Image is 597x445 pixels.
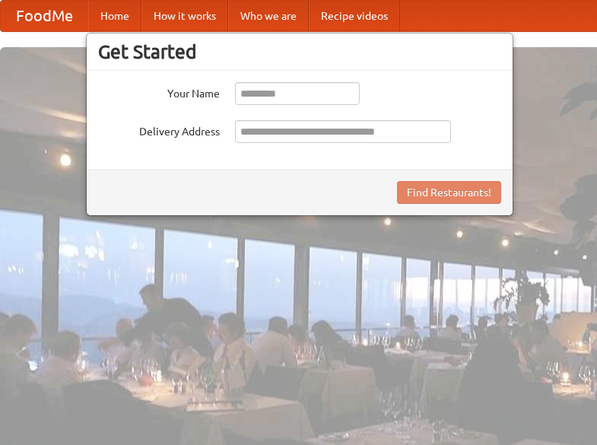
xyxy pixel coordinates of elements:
[98,82,220,101] label: Your Name
[309,1,400,31] a: Recipe videos
[141,1,228,31] a: How it works
[1,1,88,31] a: FoodMe
[88,1,141,31] a: Home
[98,40,501,63] h3: Get Started
[98,120,220,139] label: Delivery Address
[397,181,501,204] button: Find Restaurants!
[228,1,309,31] a: Who we are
